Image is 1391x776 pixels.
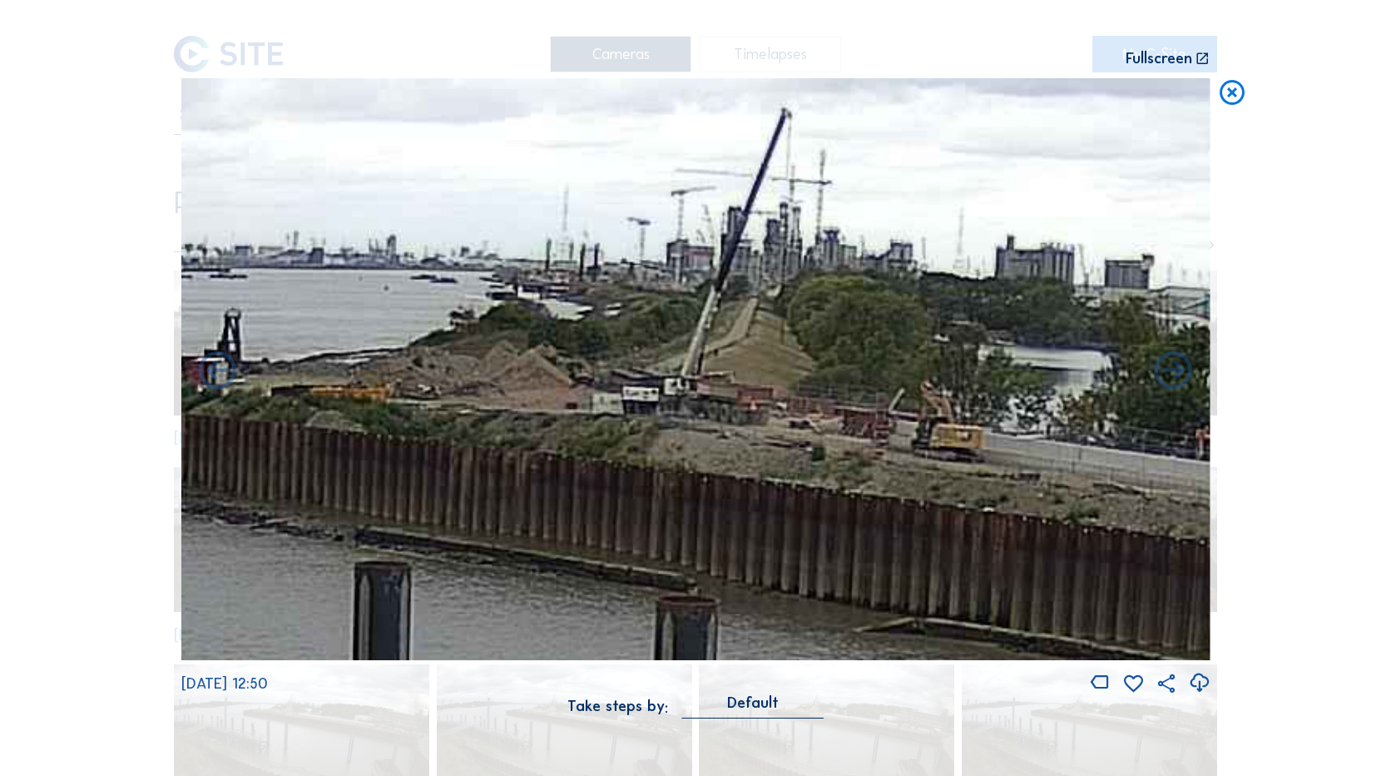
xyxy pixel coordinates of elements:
div: Fullscreen [1126,51,1192,67]
i: Back [1151,350,1196,395]
div: Default [727,695,779,710]
div: Default [682,695,824,718]
div: Take steps by: [567,699,668,714]
span: [DATE] 12:50 [181,674,268,693]
i: Forward [195,350,240,395]
img: Image [181,78,1210,660]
